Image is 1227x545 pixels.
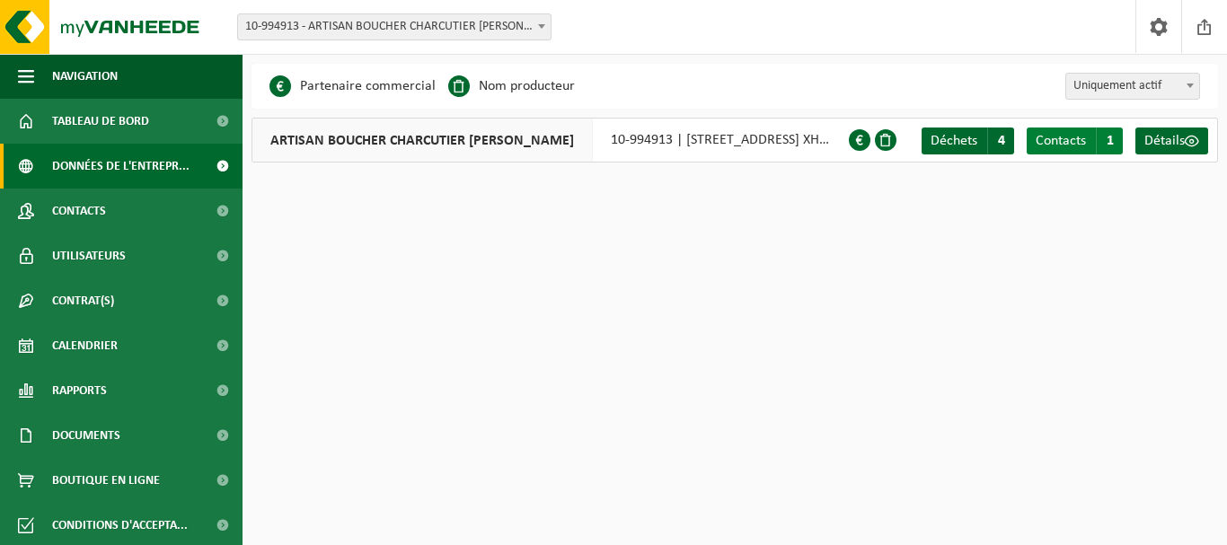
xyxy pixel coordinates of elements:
[1096,127,1123,154] span: 1
[52,458,160,503] span: Boutique en ligne
[52,99,149,144] span: Tableau de bord
[1027,127,1123,154] a: Contacts 1
[1065,73,1200,100] span: Uniquement actif
[52,144,190,189] span: Données de l'entrepr...
[52,278,114,323] span: Contrat(s)
[252,119,593,162] span: ARTISAN BOUCHER CHARCUTIER [PERSON_NAME]
[931,134,977,148] span: Déchets
[52,54,118,99] span: Navigation
[922,127,1014,154] a: Déchets 4
[238,14,551,40] span: 10-994913 - ARTISAN BOUCHER CHARCUTIER MYRIAM DELHAYE - XHENDELESSE
[52,368,107,413] span: Rapports
[52,233,126,278] span: Utilisateurs
[252,118,849,163] div: 10-994913 | [STREET_ADDRESS] XHENDELESSE |
[269,73,436,100] li: Partenaire commercial
[1144,134,1185,148] span: Détails
[1066,74,1199,99] span: Uniquement actif
[237,13,552,40] span: 10-994913 - ARTISAN BOUCHER CHARCUTIER MYRIAM DELHAYE - XHENDELESSE
[1036,134,1086,148] span: Contacts
[448,73,575,100] li: Nom producteur
[987,127,1014,154] span: 4
[52,413,120,458] span: Documents
[52,323,118,368] span: Calendrier
[1135,127,1208,154] a: Détails
[52,189,106,233] span: Contacts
